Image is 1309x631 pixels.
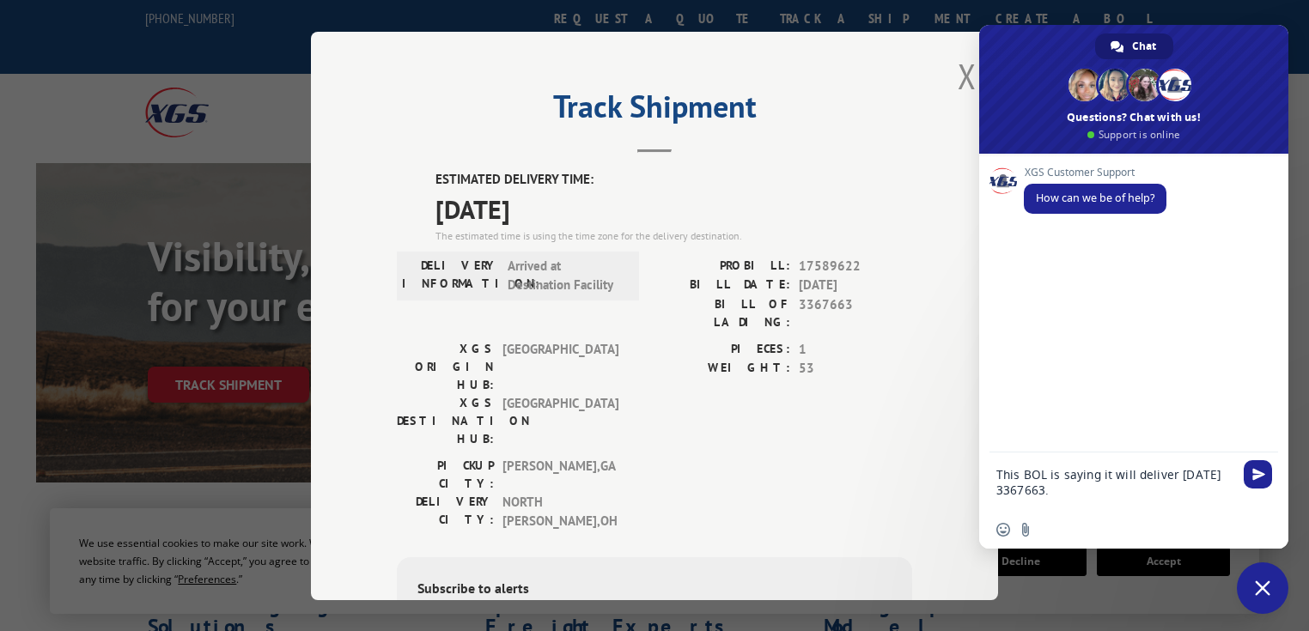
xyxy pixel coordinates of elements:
[799,294,912,331] span: 3367663
[1244,460,1272,488] span: Send
[654,339,790,359] label: PIECES:
[1095,33,1173,59] a: Chat
[435,170,912,190] label: ESTIMATED DELIVERY TIME:
[1019,523,1032,537] span: Send a file
[799,359,912,379] span: 53
[654,359,790,379] label: WEIGHT:
[502,339,618,393] span: [GEOGRAPHIC_DATA]
[417,577,892,602] div: Subscribe to alerts
[996,523,1010,537] span: Insert an emoji
[654,256,790,276] label: PROBILL:
[397,456,494,492] label: PICKUP CITY:
[502,456,618,492] span: [PERSON_NAME] , GA
[397,94,912,127] h2: Track Shipment
[1024,167,1166,179] span: XGS Customer Support
[799,256,912,276] span: 17589622
[435,228,912,243] div: The estimated time is using the time zone for the delivery destination.
[508,256,624,294] span: Arrived at Destination Facility
[996,452,1237,511] textarea: Compose your message...
[502,492,618,531] span: NORTH [PERSON_NAME] , OH
[799,276,912,295] span: [DATE]
[1132,33,1156,59] span: Chat
[1036,191,1154,205] span: How can we be of help?
[397,492,494,531] label: DELIVERY CITY:
[397,393,494,447] label: XGS DESTINATION HUB:
[1237,562,1288,614] a: Close chat
[654,294,790,331] label: BILL OF LADING:
[958,53,977,99] button: Close modal
[502,393,618,447] span: [GEOGRAPHIC_DATA]
[654,276,790,295] label: BILL DATE:
[799,339,912,359] span: 1
[402,256,499,294] label: DELIVERY INFORMATION:
[435,189,912,228] span: [DATE]
[397,339,494,393] label: XGS ORIGIN HUB:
